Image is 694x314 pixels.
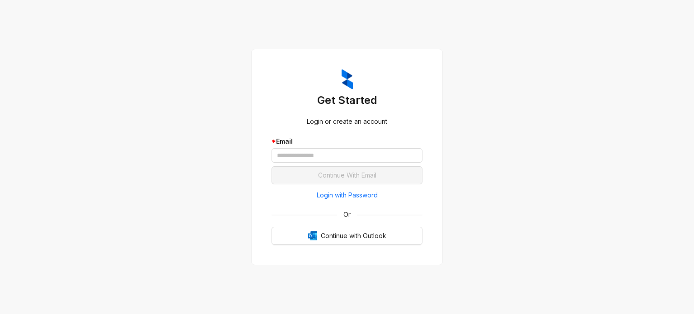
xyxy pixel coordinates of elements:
div: Login or create an account [272,117,422,127]
button: Login with Password [272,188,422,202]
img: Outlook [308,231,317,240]
button: Continue With Email [272,166,422,184]
h3: Get Started [272,93,422,108]
span: Or [337,210,357,220]
span: Login with Password [317,190,378,200]
button: OutlookContinue with Outlook [272,227,422,245]
span: Continue with Outlook [321,231,386,241]
img: ZumaIcon [342,69,353,90]
div: Email [272,136,422,146]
